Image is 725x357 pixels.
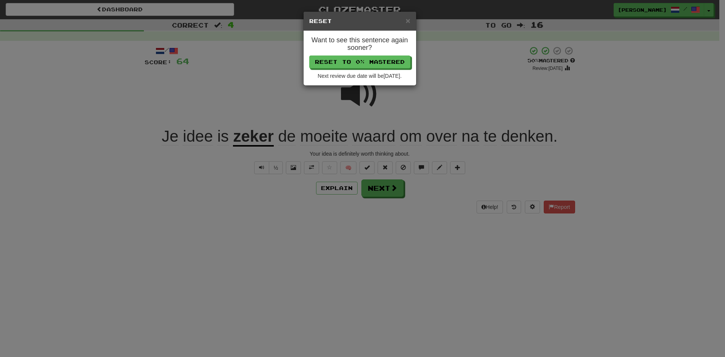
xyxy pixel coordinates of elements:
button: Reset to 0% Mastered [309,56,410,68]
h4: Want to see this sentence again sooner? [309,37,410,52]
h5: Reset [309,17,410,25]
div: Next review due date will be [DATE] . [309,72,410,80]
button: Close [406,17,410,25]
span: × [406,16,410,25]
